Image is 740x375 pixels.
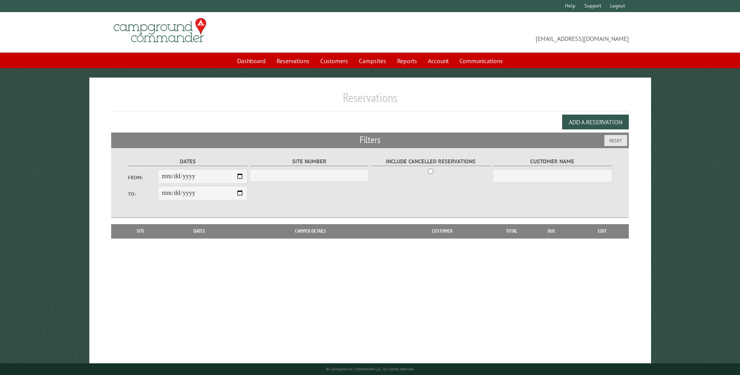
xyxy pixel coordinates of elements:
[392,53,422,68] a: Reports
[370,21,629,43] span: [EMAIL_ADDRESS][DOMAIN_NAME]
[316,53,353,68] a: Customers
[232,53,270,68] a: Dashboard
[527,224,576,238] th: Due
[423,53,453,68] a: Account
[371,157,490,166] label: Include Cancelled Reservations
[111,90,628,111] h1: Reservations
[576,224,629,238] th: Edit
[388,224,496,238] th: Customer
[493,157,612,166] label: Customer Name
[115,224,166,238] th: Site
[455,53,508,68] a: Communications
[562,115,629,129] button: Add a Reservation
[128,174,158,181] label: From:
[250,157,369,166] label: Site Number
[128,190,158,198] label: To:
[272,53,314,68] a: Reservations
[496,224,527,238] th: Total
[128,157,247,166] label: Dates
[166,224,233,238] th: Dates
[604,135,627,146] button: Reset
[233,224,388,238] th: Camper Details
[326,366,414,371] small: © Campground Commander LLC. All rights reserved.
[354,53,391,68] a: Campsites
[111,133,628,147] h2: Filters
[111,15,209,46] img: Campground Commander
